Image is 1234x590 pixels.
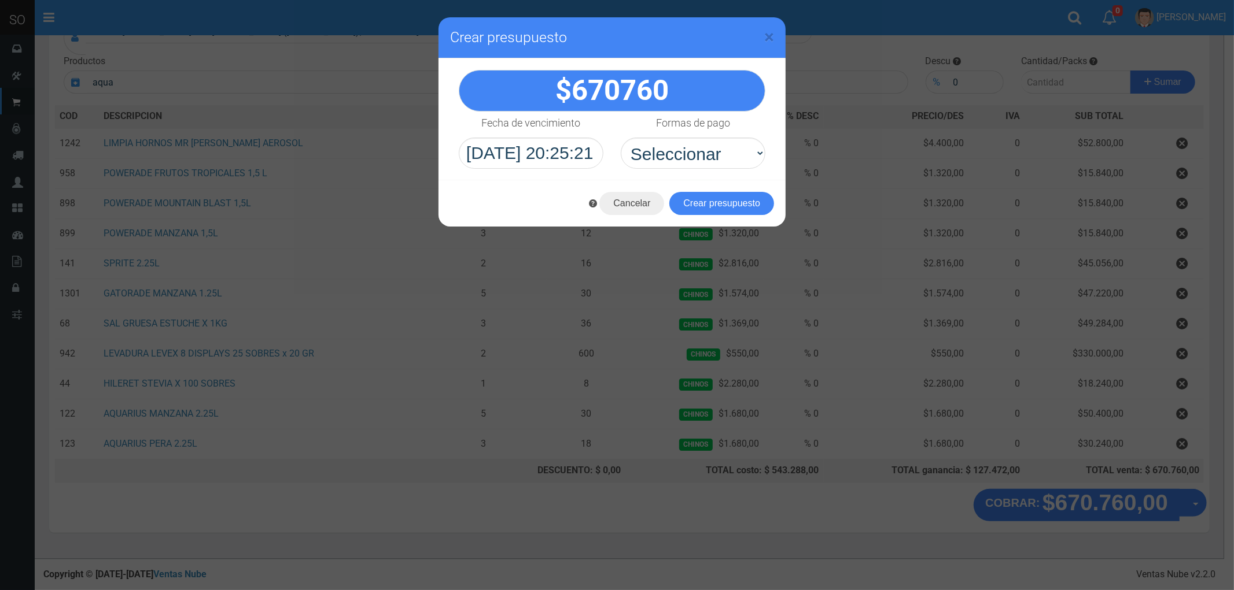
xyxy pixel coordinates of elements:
[669,192,774,215] button: Crear presupuesto
[555,74,669,107] strong: $
[450,29,774,46] h3: Crear presupuesto
[764,26,774,48] span: ×
[656,117,730,129] h4: Formas de pago
[599,192,664,215] button: Cancelar
[764,28,774,46] button: Close
[482,117,581,129] h4: Fecha de vencimiento
[572,74,669,107] span: 670760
